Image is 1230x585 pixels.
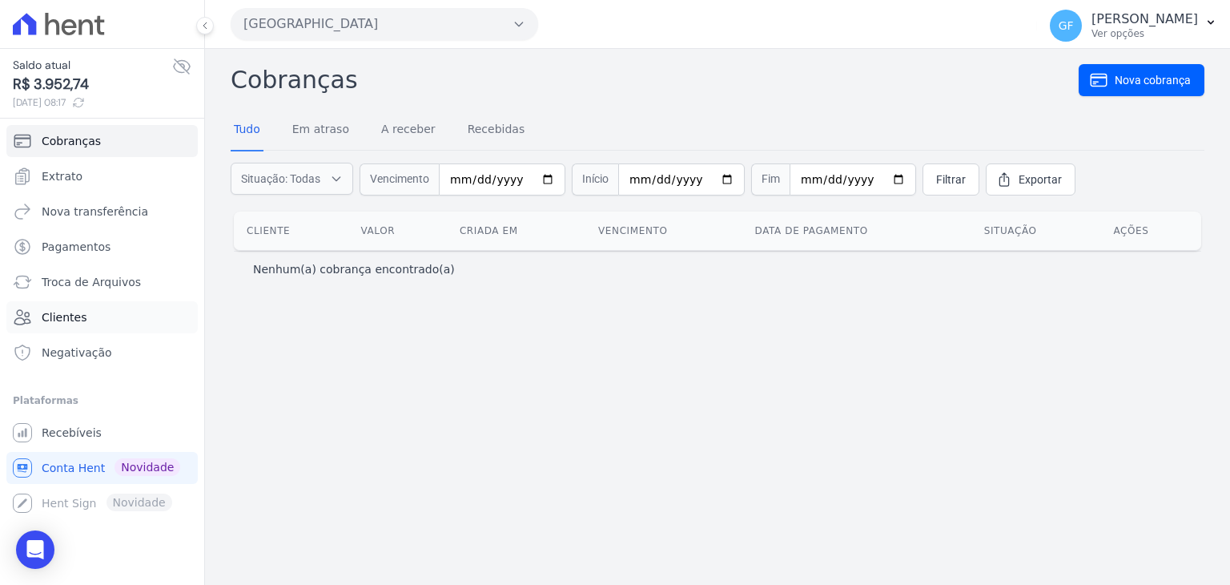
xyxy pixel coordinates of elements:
th: Situação [971,212,1101,250]
a: Conta Hent Novidade [6,452,198,484]
span: Filtrar [936,171,966,188]
span: GF [1059,20,1074,31]
a: Recebidas [464,110,529,151]
div: Plataformas [13,391,191,410]
span: Início [572,163,618,196]
span: Nova transferência [42,204,148,220]
span: Fim [751,163,790,196]
span: Negativação [42,345,112,361]
span: Clientes [42,309,86,325]
th: Valor [348,212,447,250]
span: Recebíveis [42,425,102,441]
th: Ações [1100,212,1201,250]
a: Filtrar [922,163,979,196]
span: Conta Hent [42,460,105,476]
a: Nova cobrança [1079,64,1204,96]
span: Extrato [42,168,82,184]
th: Data de pagamento [742,212,971,250]
span: Exportar [1019,171,1062,188]
nav: Sidebar [13,125,191,519]
span: Cobranças [42,133,101,149]
p: Ver opções [1091,27,1198,40]
th: Vencimento [585,212,742,250]
span: Nova cobrança [1115,72,1191,88]
span: Pagamentos [42,239,111,255]
button: Situação: Todas [231,163,353,195]
a: Clientes [6,301,198,333]
span: Troca de Arquivos [42,274,141,290]
div: Open Intercom Messenger [16,531,54,569]
a: Pagamentos [6,231,198,263]
h2: Cobranças [231,62,1079,98]
p: Nenhum(a) cobrança encontrado(a) [253,261,455,277]
a: Troca de Arquivos [6,266,198,298]
span: Situação: Todas [241,171,320,187]
span: R$ 3.952,74 [13,74,172,95]
span: [DATE] 08:17 [13,95,172,110]
a: Extrato [6,160,198,192]
a: Negativação [6,337,198,369]
th: Criada em [447,212,585,250]
a: A receber [378,110,439,151]
a: Tudo [231,110,263,151]
a: Exportar [986,163,1075,196]
button: GF [PERSON_NAME] Ver opções [1037,3,1230,48]
th: Cliente [234,212,348,250]
a: Recebíveis [6,417,198,449]
span: Vencimento [360,163,439,196]
button: [GEOGRAPHIC_DATA] [231,8,538,40]
a: Em atraso [289,110,352,151]
span: Saldo atual [13,57,172,74]
a: Nova transferência [6,196,198,228]
span: Novidade [115,458,180,476]
a: Cobranças [6,125,198,157]
p: [PERSON_NAME] [1091,11,1198,27]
